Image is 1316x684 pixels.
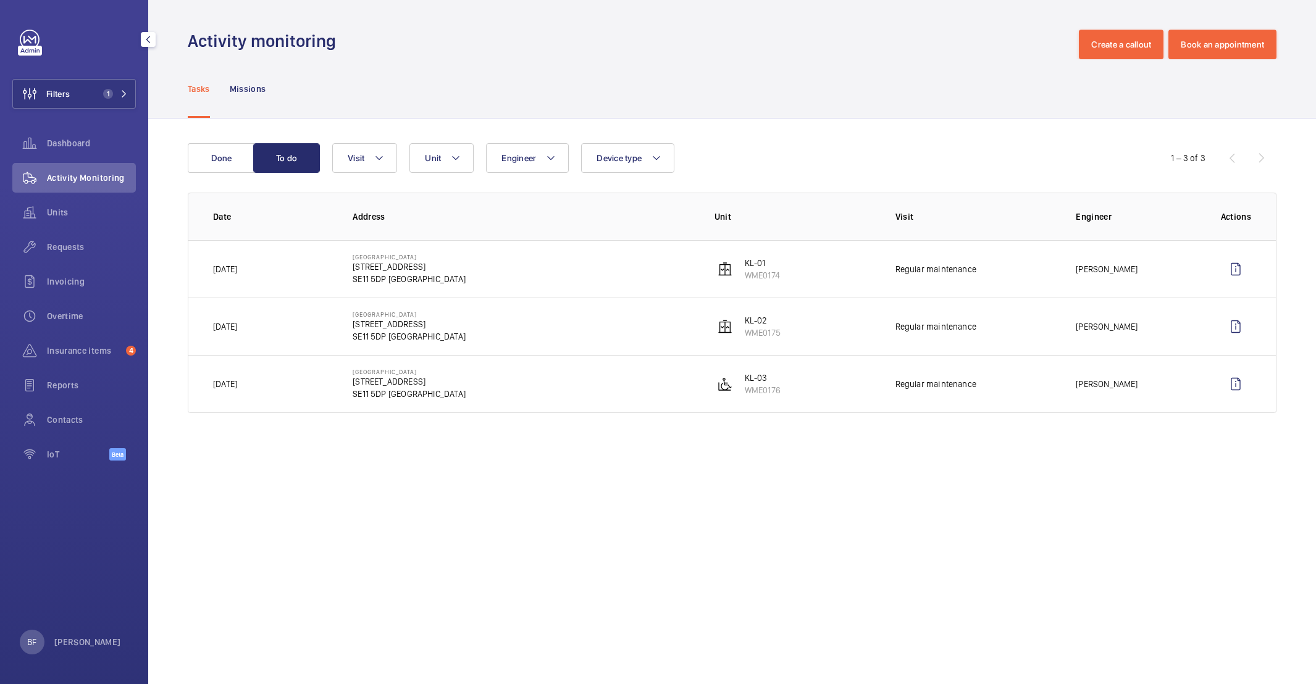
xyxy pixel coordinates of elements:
[213,211,333,223] p: Date
[353,375,466,388] p: [STREET_ADDRESS]
[47,137,136,149] span: Dashboard
[1076,263,1138,275] p: [PERSON_NAME]
[1076,378,1138,390] p: [PERSON_NAME]
[581,143,674,173] button: Device type
[213,378,237,390] p: [DATE]
[353,368,466,375] p: [GEOGRAPHIC_DATA]
[1076,320,1138,333] p: [PERSON_NAME]
[188,30,343,52] h1: Activity monitoring
[409,143,474,173] button: Unit
[597,153,642,163] span: Device type
[47,241,136,253] span: Requests
[348,153,364,163] span: Visit
[47,206,136,219] span: Units
[895,378,976,390] p: Regular maintenance
[353,330,466,343] p: SE11 5DP [GEOGRAPHIC_DATA]
[715,211,876,223] p: Unit
[47,172,136,184] span: Activity Monitoring
[353,273,466,285] p: SE11 5DP [GEOGRAPHIC_DATA]
[745,269,780,282] p: WME0174
[47,310,136,322] span: Overtime
[47,414,136,426] span: Contacts
[745,384,781,396] p: WME0176
[1076,211,1201,223] p: Engineer
[332,143,397,173] button: Visit
[353,253,466,261] p: [GEOGRAPHIC_DATA]
[353,388,466,400] p: SE11 5DP [GEOGRAPHIC_DATA]
[745,372,781,384] p: KL-03
[895,320,976,333] p: Regular maintenance
[353,211,695,223] p: Address
[47,448,109,461] span: IoT
[353,311,466,318] p: [GEOGRAPHIC_DATA]
[745,314,781,327] p: KL-02
[425,153,441,163] span: Unit
[353,318,466,330] p: [STREET_ADDRESS]
[54,636,121,648] p: [PERSON_NAME]
[47,344,121,357] span: Insurance items
[230,83,266,95] p: Missions
[718,262,732,277] img: elevator.svg
[188,83,210,95] p: Tasks
[501,153,536,163] span: Engineer
[895,263,976,275] p: Regular maintenance
[1079,30,1163,59] button: Create a callout
[718,319,732,334] img: elevator.svg
[745,327,781,339] p: WME0175
[47,379,136,391] span: Reports
[46,88,70,100] span: Filters
[253,143,320,173] button: To do
[12,79,136,109] button: Filters1
[126,346,136,356] span: 4
[718,377,732,391] img: platform_lift.svg
[47,275,136,288] span: Invoicing
[1171,152,1205,164] div: 1 – 3 of 3
[1168,30,1276,59] button: Book an appointment
[188,143,254,173] button: Done
[213,263,237,275] p: [DATE]
[895,211,1057,223] p: Visit
[745,257,780,269] p: KL-01
[109,448,126,461] span: Beta
[353,261,466,273] p: [STREET_ADDRESS]
[103,89,113,99] span: 1
[27,636,36,648] p: BF
[486,143,569,173] button: Engineer
[213,320,237,333] p: [DATE]
[1221,211,1251,223] p: Actions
